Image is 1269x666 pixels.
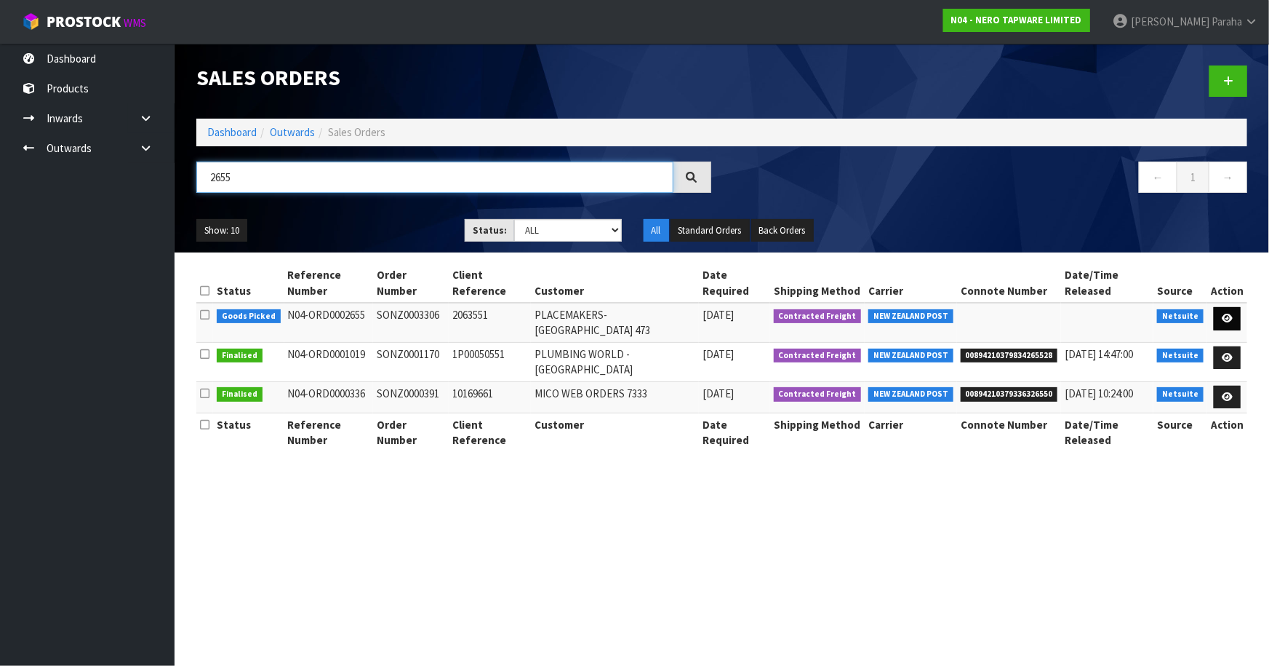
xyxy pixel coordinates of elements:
[531,413,699,451] th: Customer
[670,219,750,242] button: Standard Orders
[196,66,711,90] h1: Sales Orders
[957,263,1062,303] th: Connote Number
[774,387,862,402] span: Contracted Freight
[373,303,449,342] td: SONZ0003306
[1157,387,1204,402] span: Netsuite
[865,263,957,303] th: Carrier
[284,342,374,381] td: N04-ORD0001019
[284,263,374,303] th: Reference Number
[449,263,531,303] th: Client Reference
[1061,413,1153,451] th: Date/Time Released
[702,347,734,361] span: [DATE]
[1061,263,1153,303] th: Date/Time Released
[217,387,263,402] span: Finalised
[373,263,449,303] th: Order Number
[644,219,669,242] button: All
[957,413,1062,451] th: Connote Number
[217,309,281,324] span: Goods Picked
[531,381,699,413] td: MICO WEB ORDERS 7333
[531,342,699,381] td: PLUMBING WORLD - [GEOGRAPHIC_DATA]
[473,224,507,237] strong: Status:
[699,413,770,451] th: Date Required
[373,413,449,451] th: Order Number
[865,413,957,451] th: Carrier
[449,303,531,342] td: 2063551
[196,219,247,242] button: Show: 10
[284,413,374,451] th: Reference Number
[702,386,734,400] span: [DATE]
[774,349,862,363] span: Contracted Freight
[943,9,1090,32] a: N04 - NERO TAPWARE LIMITED
[449,413,531,451] th: Client Reference
[699,263,770,303] th: Date Required
[1065,347,1133,361] span: [DATE] 14:47:00
[1177,162,1209,193] a: 1
[284,303,374,342] td: N04-ORD0002655
[207,125,257,139] a: Dashboard
[373,342,449,381] td: SONZ0001170
[868,349,953,363] span: NEW ZEALAND POST
[1207,413,1247,451] th: Action
[270,125,315,139] a: Outwards
[449,381,531,413] td: 10169661
[22,12,40,31] img: cube-alt.png
[449,342,531,381] td: 1P00050551
[774,309,862,324] span: Contracted Freight
[1212,15,1242,28] span: Paraha
[328,125,385,139] span: Sales Orders
[770,263,865,303] th: Shipping Method
[373,381,449,413] td: SONZ0000391
[1209,162,1247,193] a: →
[531,263,699,303] th: Customer
[1207,263,1247,303] th: Action
[961,349,1058,363] span: 00894210379834265528
[868,309,953,324] span: NEW ZEALAND POST
[47,12,121,31] span: ProStock
[213,263,284,303] th: Status
[284,381,374,413] td: N04-ORD0000336
[1065,386,1133,400] span: [DATE] 10:24:00
[951,14,1082,26] strong: N04 - NERO TAPWARE LIMITED
[1157,309,1204,324] span: Netsuite
[531,303,699,342] td: PLACEMAKERS-[GEOGRAPHIC_DATA] 473
[1139,162,1177,193] a: ←
[1153,413,1207,451] th: Source
[751,219,814,242] button: Back Orders
[124,16,146,30] small: WMS
[217,349,263,363] span: Finalised
[1157,349,1204,363] span: Netsuite
[961,387,1058,402] span: 00894210379336326550
[733,162,1248,197] nav: Page navigation
[1131,15,1209,28] span: [PERSON_NAME]
[770,413,865,451] th: Shipping Method
[1153,263,1207,303] th: Source
[196,162,673,193] input: Search sales orders
[868,387,953,402] span: NEW ZEALAND POST
[702,308,734,322] span: [DATE]
[213,413,284,451] th: Status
